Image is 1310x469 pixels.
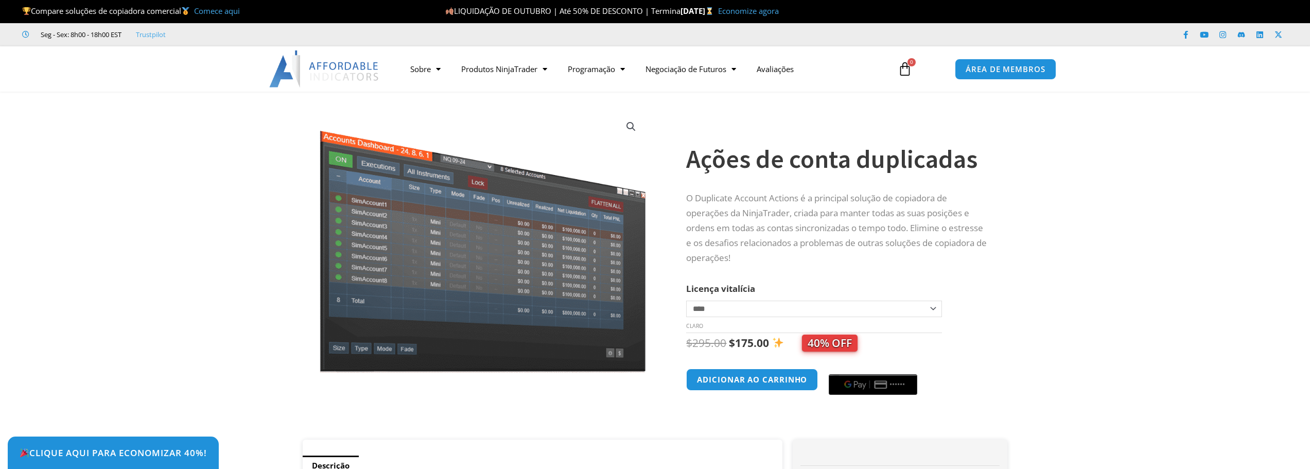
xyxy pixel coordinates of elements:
img: ✨ [773,337,783,348]
a: 🎉Clique aqui para economizar 40%! [8,437,219,469]
img: ⌛ [706,7,713,15]
span: 40% OFF [802,335,858,352]
bdi: 175.00 [729,336,769,350]
img: 🎉 [20,448,29,457]
font: Programação [568,64,615,74]
font: Licença vitalícia [686,283,755,294]
img: LogoAI | Indicadores Acessíveis – NinjaTrader [269,50,380,88]
span: $ [729,336,735,350]
nav: Menu [400,57,886,81]
a: Produtos NinjaTrader [451,57,557,81]
a: 0 [882,54,928,84]
font: Avaliações [757,64,794,74]
font: Seg - Sex: 8h00 - 18h00 EST [41,30,121,39]
a: Negociação de Futuros [635,57,746,81]
a: Limpar opções [686,322,703,329]
text: •••••• [890,381,905,388]
font: O Duplicate Account Actions é a principal solução de copiadora de operações da NinjaTrader, criad... [686,192,987,264]
a: Sobre [400,57,451,81]
font: Trustpilot [136,30,166,39]
button: Compre com GPay [829,374,917,395]
font: Negociação de Futuros [645,64,726,74]
font: Produtos NinjaTrader [461,64,537,74]
font: 0 [910,58,913,65]
a: Ver galeria de imagens em tela cheia [622,117,640,136]
font: LIQUIDAÇÃO DE OUTUBRO | Até 50% DE DESCONTO | Termina [445,6,680,16]
a: Economize agora [718,6,779,16]
bdi: 295.00 [686,336,726,350]
font: [DATE] [680,6,716,16]
img: Screenshot 2024-08-26 15414455555 [317,110,648,373]
font: Claro [686,322,703,329]
font: ÁREA DE MEMBROS [966,64,1045,74]
a: Avaliações [746,57,804,81]
font: Clique aqui para economizar 40%! [20,447,207,459]
button: Adicionar ao carrinho [686,369,818,391]
font: Sobre [410,64,431,74]
img: 🏆 [23,7,30,15]
a: Comece aqui [194,6,240,16]
font: Ações de conta duplicadas [686,143,977,175]
img: 🥇 [182,7,189,15]
font: Adicionar ao carrinho [697,375,807,385]
iframe: Secure express checkout frame [827,367,919,368]
img: 🍂 [446,7,453,15]
span: $ [686,336,692,350]
a: ÁREA DE MEMBROS [955,59,1056,80]
a: Trustpilot [136,28,166,41]
a: Programação [557,57,635,81]
font: Compare soluções de copiadora comercial [31,6,194,16]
